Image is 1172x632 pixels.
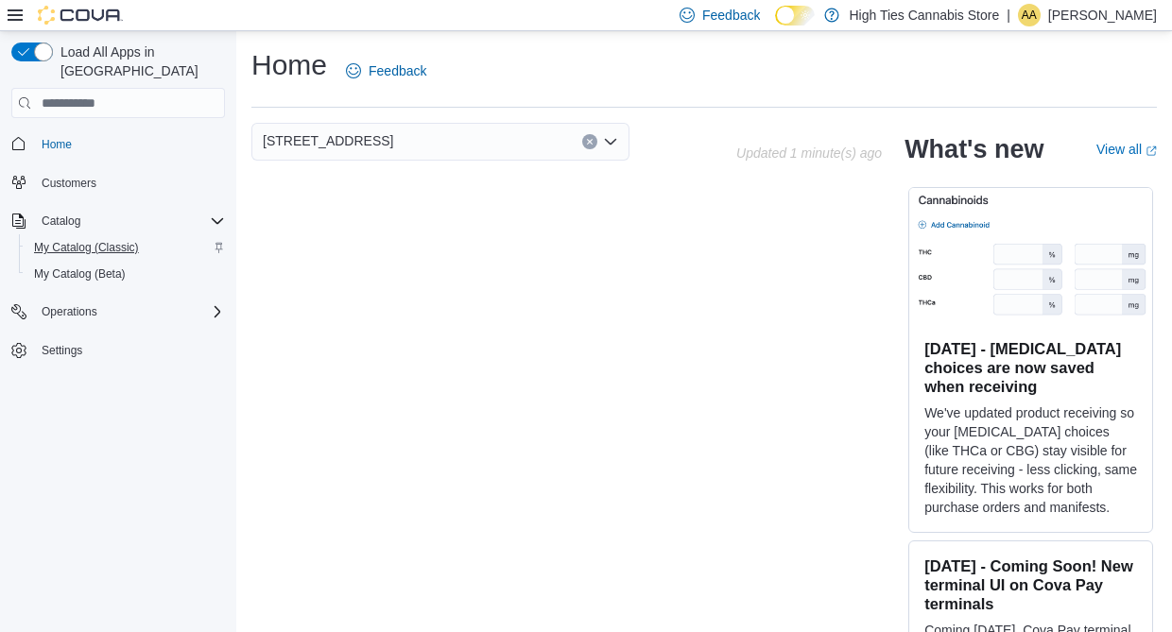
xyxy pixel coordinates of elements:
[263,129,393,152] span: [STREET_ADDRESS]
[34,210,225,232] span: Catalog
[924,556,1137,613] h3: [DATE] - Coming Soon! New terminal UI on Cova Pay terminals
[34,300,105,323] button: Operations
[4,208,233,234] button: Catalog
[34,339,90,362] a: Settings
[53,43,225,80] span: Load All Apps in [GEOGRAPHIC_DATA]
[42,304,97,319] span: Operations
[34,300,225,323] span: Operations
[34,210,88,232] button: Catalog
[42,343,82,358] span: Settings
[924,403,1137,517] p: We've updated product receiving so your [MEDICAL_DATA] choices (like THCa or CBG) stay visible fo...
[251,46,327,84] h1: Home
[42,214,80,229] span: Catalog
[4,169,233,196] button: Customers
[34,133,79,156] a: Home
[369,61,426,80] span: Feedback
[11,122,225,413] nav: Complex example
[1007,4,1010,26] p: |
[42,137,72,152] span: Home
[702,6,760,25] span: Feedback
[1048,4,1157,26] p: [PERSON_NAME]
[1018,4,1041,26] div: Alexis Atkinson
[4,129,233,157] button: Home
[582,134,597,149] button: Clear input
[924,339,1137,396] h3: [DATE] - [MEDICAL_DATA] choices are now saved when receiving
[42,176,96,191] span: Customers
[19,261,233,287] button: My Catalog (Beta)
[26,263,225,285] span: My Catalog (Beta)
[603,134,618,149] button: Open list of options
[338,52,434,90] a: Feedback
[905,134,1043,164] h2: What's new
[34,338,225,362] span: Settings
[849,4,999,26] p: High Ties Cannabis Store
[19,234,233,261] button: My Catalog (Classic)
[4,336,233,364] button: Settings
[1022,4,1037,26] span: AA
[1096,142,1157,157] a: View allExternal link
[34,172,104,195] a: Customers
[26,236,225,259] span: My Catalog (Classic)
[736,145,882,161] p: Updated 1 minute(s) ago
[4,299,233,325] button: Operations
[775,6,815,26] input: Dark Mode
[26,263,133,285] a: My Catalog (Beta)
[34,266,126,282] span: My Catalog (Beta)
[34,131,225,155] span: Home
[34,240,139,255] span: My Catalog (Classic)
[34,171,225,195] span: Customers
[26,236,146,259] a: My Catalog (Classic)
[1146,145,1157,157] svg: External link
[38,6,123,25] img: Cova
